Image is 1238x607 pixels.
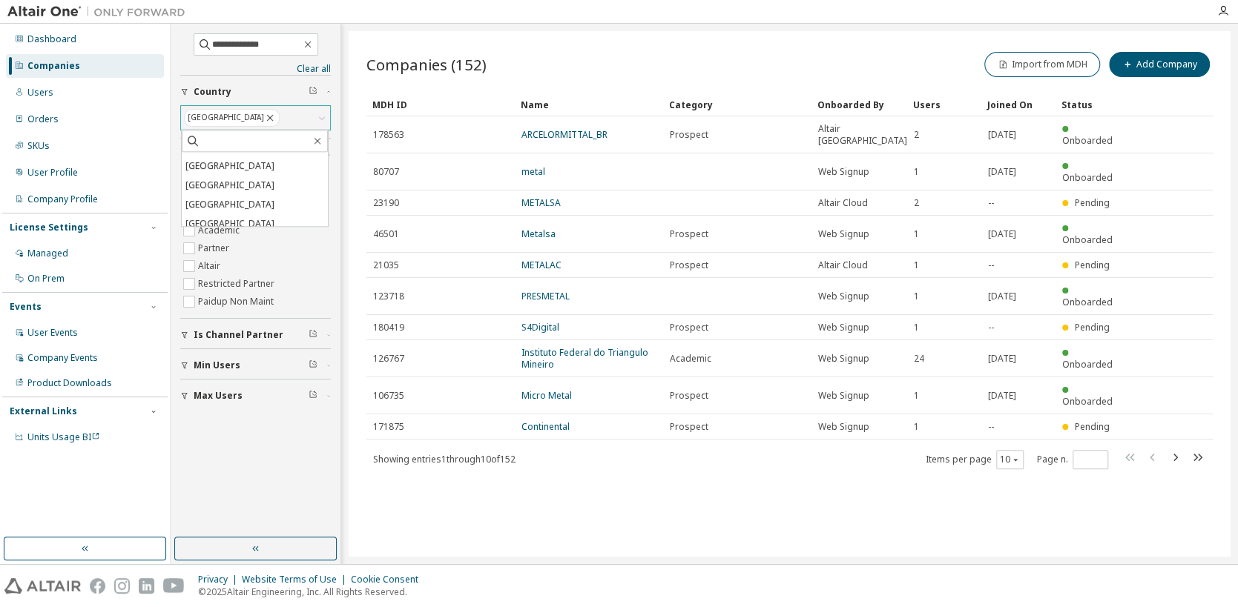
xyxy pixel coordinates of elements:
span: Units Usage BI [27,431,100,443]
label: Altair [198,257,223,275]
a: ARCELORMITTAL_BR [521,128,608,141]
span: Academic [670,353,711,365]
label: Partner [198,239,232,257]
span: 21035 [373,259,399,271]
span: Onboarded [1062,358,1113,371]
label: Restricted Partner [198,275,277,293]
button: Is Channel Partner [180,319,331,351]
span: Clear filter [309,329,317,341]
button: 10 [1000,454,1020,465]
div: Status [1061,93,1124,116]
div: Onboarded By [817,93,901,116]
span: 178563 [373,129,404,141]
div: Category [669,93,806,116]
span: Page n. [1037,450,1108,469]
span: Onboarded [1062,233,1113,246]
span: 2 [914,129,919,141]
img: altair_logo.svg [4,578,81,594]
img: youtube.svg [163,578,185,594]
span: 106735 [373,390,404,402]
span: 1 [914,322,919,334]
span: Altair Cloud [818,259,868,271]
button: Min Users [180,349,331,382]
div: Orders [27,113,59,125]
button: Add Company [1109,52,1210,77]
div: Users [27,87,53,99]
span: Web Signup [818,322,869,334]
span: [DATE] [988,291,1016,302]
div: Name [521,93,657,116]
span: 1 [914,228,919,240]
span: Onboarded [1062,395,1113,408]
p: © 2025 Altair Engineering, Inc. All Rights Reserved. [198,586,427,598]
span: Prospect [670,421,708,433]
span: Prospect [670,259,708,271]
span: 1 [914,390,919,402]
div: External Links [10,405,77,417]
span: -- [988,421,994,433]
div: MDH ID [372,93,509,116]
li: [GEOGRAPHIC_DATA] [182,156,328,176]
span: Is Channel Partner [194,329,283,341]
div: User Events [27,327,78,339]
span: -- [988,197,994,209]
div: Website Terms of Use [242,574,351,586]
div: [GEOGRAPHIC_DATA] [181,106,330,130]
span: Web Signup [818,166,869,178]
span: Clear filter [309,390,317,402]
span: [DATE] [988,166,1016,178]
span: Onboarded [1062,171,1113,184]
label: Paidup Non Maint [198,293,277,311]
div: On Prem [27,273,65,285]
span: 171875 [373,421,404,433]
img: Altair One [7,4,193,19]
span: Showing entries 1 through 10 of 152 [373,453,516,465]
div: SKUs [27,140,50,152]
span: Altair [GEOGRAPHIC_DATA] [818,123,907,147]
a: metal [521,165,545,178]
a: METALSA [521,196,561,209]
div: Dashboard [27,33,76,45]
div: Company Profile [27,193,98,205]
span: Web Signup [818,390,869,402]
span: 80707 [373,166,399,178]
li: [GEOGRAPHIC_DATA] [182,195,328,214]
div: Privacy [198,574,242,586]
a: S4Digital [521,321,559,334]
span: Pending [1074,196,1109,209]
span: Web Signup [818,353,869,365]
div: Companies [27,60,80,72]
div: User Profile [27,167,78,179]
span: 2 [914,197,919,209]
span: Min Users [194,359,240,371]
span: Web Signup [818,421,869,433]
div: Managed [27,248,68,259]
div: Joined On [987,93,1050,116]
a: Metalsa [521,228,556,240]
span: Prospect [670,228,708,240]
a: METALAC [521,259,562,271]
a: Micro Metal [521,389,572,402]
span: [DATE] [988,353,1016,365]
span: 180419 [373,322,404,334]
div: Cookie Consent [351,574,427,586]
img: facebook.svg [90,578,105,594]
span: Items per page [926,450,1024,469]
div: Company Events [27,352,98,364]
span: 1 [914,291,919,302]
li: [GEOGRAPHIC_DATA] [182,214,328,233]
button: Company Category [180,139,331,171]
div: [GEOGRAPHIC_DATA] [184,109,280,127]
button: Max Users [180,379,331,412]
span: Altair Cloud [818,197,868,209]
span: Prospect [670,390,708,402]
span: [DATE] [988,129,1016,141]
span: Web Signup [818,291,869,302]
span: Prospect [670,322,708,334]
span: 1 [914,421,919,433]
span: Clear filter [309,86,317,98]
div: Users [913,93,975,116]
span: Clear filter [309,359,317,371]
button: Import from MDH [984,52,1100,77]
span: 1 [914,259,919,271]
